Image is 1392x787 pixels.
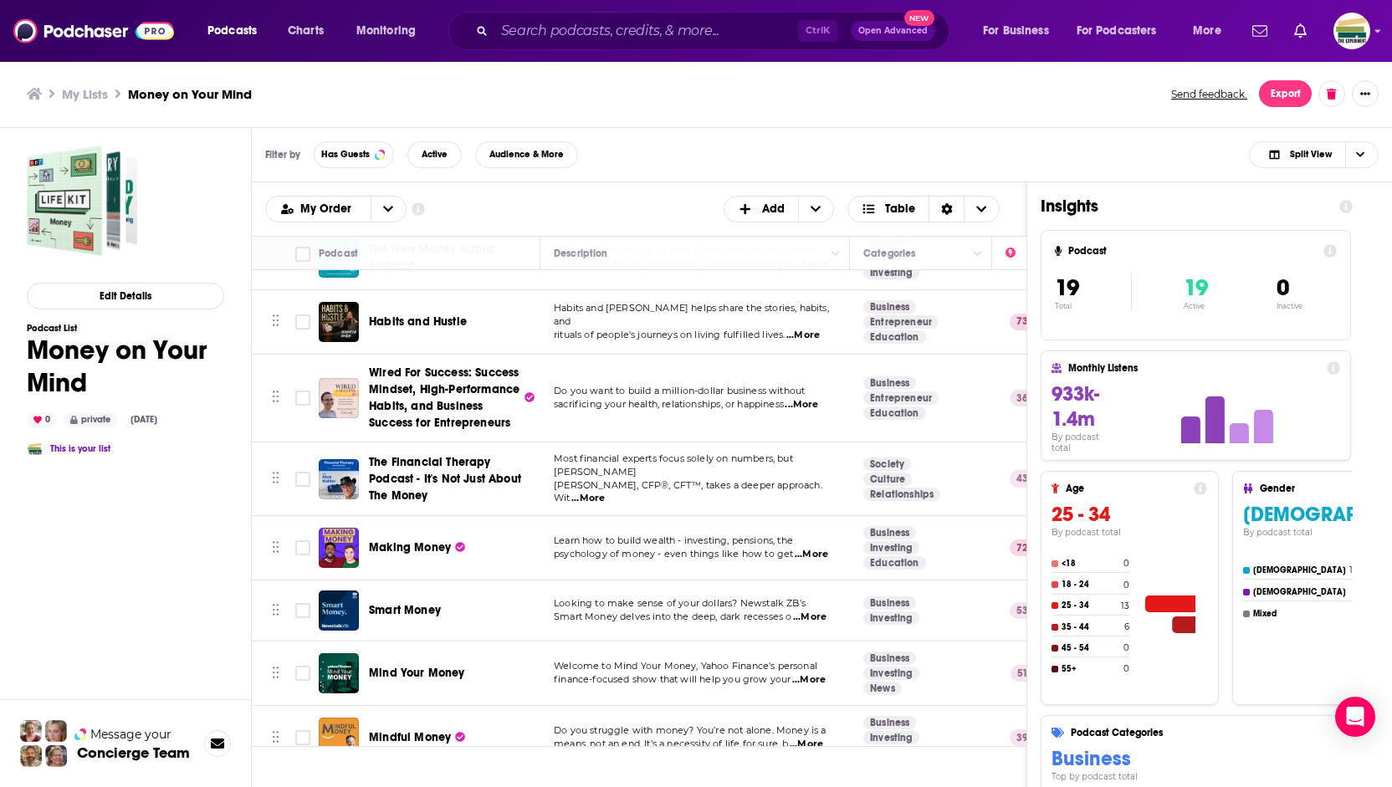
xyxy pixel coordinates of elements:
[412,202,425,217] a: Show additional information
[369,729,465,746] a: Mindful Money
[319,378,359,418] img: Wired For Success: Success Mindset, High-Performance Habits, and Business Success for Entrepreneurs
[1062,580,1120,590] h4: 18 - 24
[1259,80,1312,107] button: Export
[785,398,818,411] span: ...More
[1010,390,1035,406] p: 36
[314,141,394,168] button: Has Guests
[863,315,939,329] a: Entrepreneur
[554,534,793,546] span: Learn how to build wealth - investing, pensions, the
[1062,559,1120,569] h4: <18
[1333,13,1370,49] img: User Profile
[1287,17,1313,45] a: Show notifications dropdown
[295,730,310,745] span: Toggle select row
[369,314,467,330] a: Habits and Hustle
[1333,13,1370,49] button: Show profile menu
[1055,273,1079,302] span: 19
[77,744,190,761] h3: Concierge Team
[277,18,334,44] a: Charts
[27,146,137,256] span: Money on Your Mind
[554,452,793,478] span: Most financial experts focus solely on numbers, but [PERSON_NAME]
[554,385,805,396] span: Do you want to build a million-dollar business without
[369,455,521,503] span: The Financial Therapy Podcast - It's Not Just About The Money
[885,203,915,215] span: Table
[369,365,519,430] span: Wired For Success: Success Mindset, High-Performance Habits, and Business Success for Entrepreneurs
[1277,273,1289,302] span: 0
[1184,302,1208,310] p: Active
[464,12,965,50] div: Search podcasts, credits, & more...
[1010,729,1035,746] p: 39
[45,720,67,742] img: Jules Profile
[494,18,798,44] input: Search podcasts, credits, & more...
[826,243,846,263] button: Column Actions
[27,441,43,457] a: Experiment Publicist
[321,150,370,159] span: Has Guests
[369,602,441,619] a: Smart Money
[319,718,359,758] a: Mindful Money
[369,730,451,744] span: Mindful Money
[295,603,310,618] span: Toggle select row
[371,197,406,222] button: open menu
[300,203,357,215] span: My Order
[196,18,279,44] button: open menu
[863,391,939,405] a: Entrepreneur
[20,720,42,742] img: Sydney Profile
[554,398,784,410] span: sacrificing your health, relationships, or happiness
[792,673,826,687] span: ...More
[1062,600,1118,611] h4: 25 - 34
[786,329,820,342] span: ...More
[62,86,108,102] a: My Lists
[407,141,462,168] button: Active
[1124,621,1129,632] h4: 6
[295,314,310,330] span: Toggle select row
[983,19,1049,43] span: For Business
[863,473,912,486] a: Culture
[863,731,919,744] a: Investing
[207,19,257,43] span: Podcasts
[554,673,791,685] span: finance-focused show that will help you grow your
[863,266,919,279] a: Investing
[319,459,359,499] img: The Financial Therapy Podcast - It's Not Just About The Money
[1010,470,1035,487] p: 43
[1052,527,1207,538] h4: By podcast total
[724,196,834,222] h2: + Add
[1068,245,1317,257] h4: Podcast
[369,454,535,504] a: The Financial Therapy Podcast - It's Not Just About The Money
[270,725,281,750] button: Move
[929,197,964,222] div: Sort Direction
[554,597,806,609] span: Looking to make sense of your dollars? Newstalk ZB’s
[863,488,940,501] a: Relationships
[319,653,359,693] img: Mind Your Money
[270,535,281,560] button: Move
[863,682,902,695] a: News
[798,20,837,42] span: Ctrl K
[270,661,281,686] button: Move
[1290,150,1332,159] span: Split View
[793,611,826,624] span: ...More
[319,590,359,631] img: Smart Money
[1181,18,1242,44] button: open menu
[1062,643,1120,653] h4: 45 - 54
[319,302,359,342] a: Habits and Hustle
[1123,558,1129,569] h4: 0
[356,19,416,43] span: Monitoring
[1062,664,1120,674] h4: 55+
[1249,141,1379,168] button: Choose View
[1062,622,1121,632] h4: 35 - 44
[1010,602,1035,619] p: 53
[90,726,171,743] span: Message your
[762,203,785,215] span: Add
[1349,565,1359,575] h4: 10
[968,243,988,263] button: Column Actions
[863,300,916,314] a: Business
[863,716,916,729] a: Business
[295,540,310,555] span: Toggle select row
[571,492,605,505] span: ...More
[270,598,281,623] button: Move
[369,540,451,554] span: Making Money
[1011,665,1035,682] p: 51
[295,391,310,406] span: Toggle select row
